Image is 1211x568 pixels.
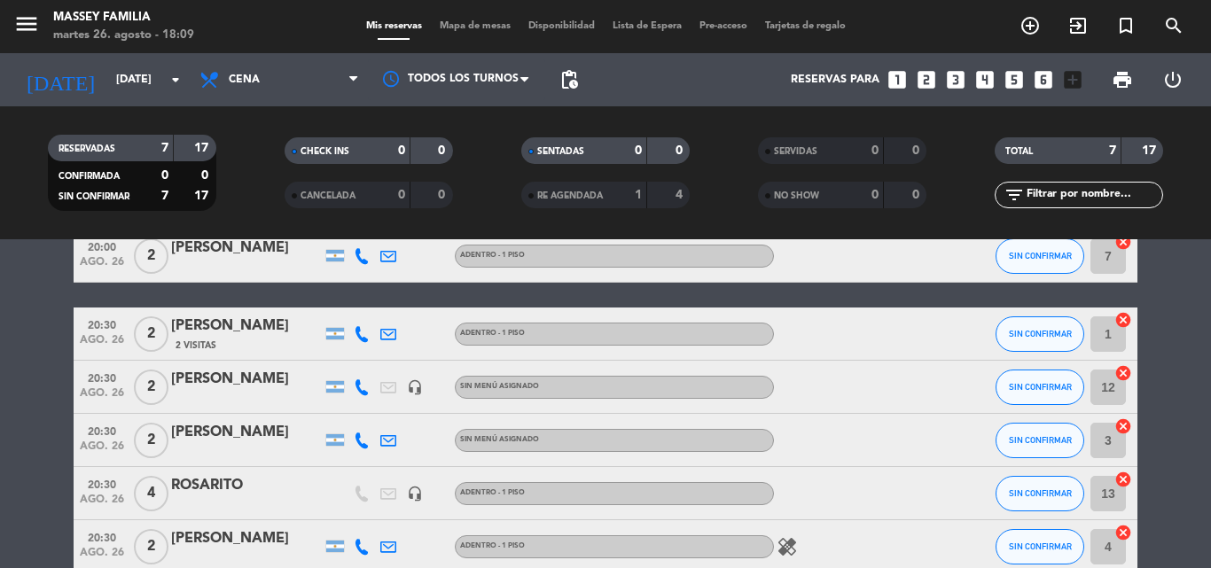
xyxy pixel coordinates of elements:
button: SIN CONFIRMAR [996,238,1084,274]
span: TOTAL [1005,147,1033,156]
span: ago. 26 [80,440,124,461]
span: 2 [134,370,168,405]
button: SIN CONFIRMAR [996,529,1084,564]
strong: 4 [676,189,686,201]
strong: 0 [912,144,923,157]
span: 2 [134,423,168,458]
i: cancel [1114,524,1132,541]
div: MASSEY FAMILIA [53,9,194,27]
i: power_settings_new [1162,69,1184,90]
span: ago. 26 [80,256,124,276]
span: Adentro - 1 Piso [460,252,525,259]
i: add_box [1061,68,1084,91]
i: cancel [1114,364,1132,382]
div: [PERSON_NAME] [171,421,322,444]
span: Adentro - 1 Piso [460,330,525,337]
span: ago. 26 [80,387,124,408]
button: SIN CONFIRMAR [996,476,1084,511]
strong: 7 [1109,144,1116,157]
i: exit_to_app [1067,15,1089,36]
i: cancel [1114,417,1132,435]
strong: 0 [398,189,405,201]
span: SIN CONFIRMAR [1009,488,1072,498]
span: RE AGENDADA [537,191,603,200]
div: LOG OUT [1147,53,1198,106]
i: [DATE] [13,60,107,99]
span: Tarjetas de regalo [756,21,855,31]
span: CONFIRMADA [59,172,120,181]
i: cancel [1114,233,1132,251]
span: Pre-acceso [691,21,756,31]
i: add_circle_outline [1020,15,1041,36]
i: looks_3 [944,68,967,91]
strong: 0 [676,144,686,157]
div: ROSARITO [171,474,322,497]
strong: 0 [161,169,168,182]
span: Sin menú asignado [460,383,539,390]
span: Mapa de mesas [431,21,520,31]
i: looks_6 [1032,68,1055,91]
button: SIN CONFIRMAR [996,423,1084,458]
strong: 0 [438,144,449,157]
i: headset_mic [407,486,423,502]
div: [PERSON_NAME] [171,237,322,260]
button: SIN CONFIRMAR [996,316,1084,352]
i: looks_one [886,68,909,91]
span: 20:30 [80,420,124,440]
span: SIN CONFIRMAR [1009,329,1072,338]
span: 2 [134,316,168,352]
span: pending_actions [559,69,580,90]
span: Sin menú asignado [460,436,539,443]
span: SIN CONFIRMAR [59,192,129,201]
div: martes 26. agosto - 18:09 [53,27,194,44]
i: headset_mic [407,379,423,395]
span: SIN CONFIRMAR [1009,541,1072,551]
strong: 1 [635,189,642,201]
span: CANCELADA [301,191,355,200]
button: menu [13,11,40,43]
div: [PERSON_NAME] [171,368,322,391]
div: [PERSON_NAME] [171,527,322,550]
span: CHECK INS [301,147,349,156]
span: ago. 26 [80,494,124,514]
span: print [1112,69,1133,90]
span: 2 [134,238,168,274]
span: 20:30 [80,314,124,334]
span: 4 [134,476,168,511]
div: [PERSON_NAME] [171,315,322,338]
i: healing [777,536,798,557]
button: SIN CONFIRMAR [996,370,1084,405]
i: looks_4 [973,68,996,91]
span: Adentro - 1 Piso [460,542,525,549]
span: ago. 26 [80,547,124,567]
span: Disponibilidad [520,21,604,31]
strong: 0 [871,144,879,157]
span: RESERVADAS [59,144,115,153]
i: cancel [1114,471,1132,488]
strong: 0 [398,144,405,157]
i: cancel [1114,311,1132,329]
span: SENTADAS [537,147,584,156]
strong: 17 [194,142,212,154]
i: menu [13,11,40,37]
span: SIN CONFIRMAR [1009,251,1072,261]
span: SERVIDAS [774,147,817,156]
span: Adentro - 1 Piso [460,489,525,496]
strong: 0 [912,189,923,201]
span: 20:00 [80,236,124,256]
span: Lista de Espera [604,21,691,31]
strong: 0 [438,189,449,201]
i: looks_two [915,68,938,91]
strong: 0 [635,144,642,157]
span: Mis reservas [357,21,431,31]
span: 2 [134,529,168,564]
span: 2 Visitas [176,338,216,353]
i: search [1163,15,1184,36]
strong: 17 [194,190,212,202]
i: filter_list [1004,184,1025,206]
strong: 0 [201,169,212,182]
span: SIN CONFIRMAR [1009,435,1072,445]
strong: 7 [161,142,168,154]
strong: 0 [871,189,879,201]
i: looks_5 [1003,68,1026,91]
